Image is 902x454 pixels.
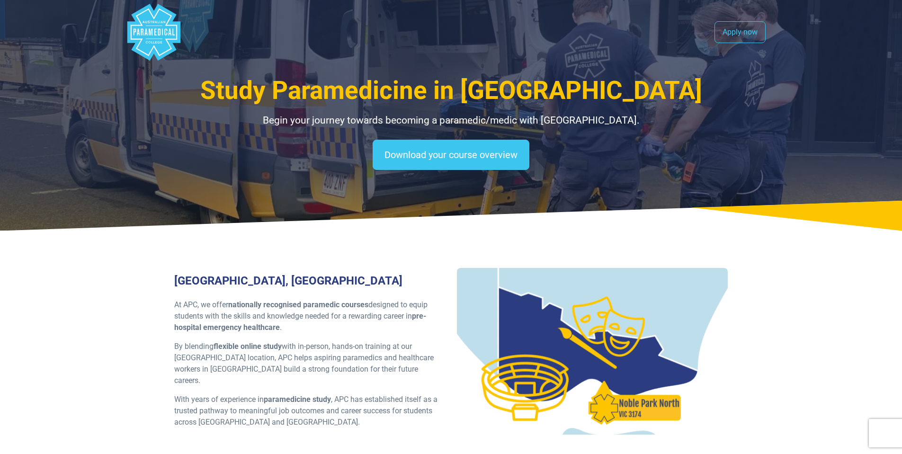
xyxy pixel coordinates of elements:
p: Begin your journey towards becoming a paramedic/medic with [GEOGRAPHIC_DATA]. [174,113,728,128]
p: By blending with in-person, hands-on training at our [GEOGRAPHIC_DATA] location, APC helps aspiri... [174,341,446,386]
p: With years of experience in , APC has established itself as a trusted pathway to meaningful job o... [174,394,446,428]
strong: nationally recognised paramedic courses [228,300,368,309]
a: Download your course overview [373,140,529,170]
div: Australian Paramedical College [125,4,182,61]
h3: [GEOGRAPHIC_DATA], [GEOGRAPHIC_DATA] [174,274,446,288]
span: Study Paramedicine in [GEOGRAPHIC_DATA] [200,76,702,105]
strong: flexible online study [214,342,282,351]
a: Apply now [714,21,766,43]
p: At APC, we offer designed to equip students with the skills and knowledge needed for a rewarding ... [174,299,446,333]
strong: pre-hospital emergency healthcare [174,312,426,332]
strong: paramedicine study [264,395,331,404]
